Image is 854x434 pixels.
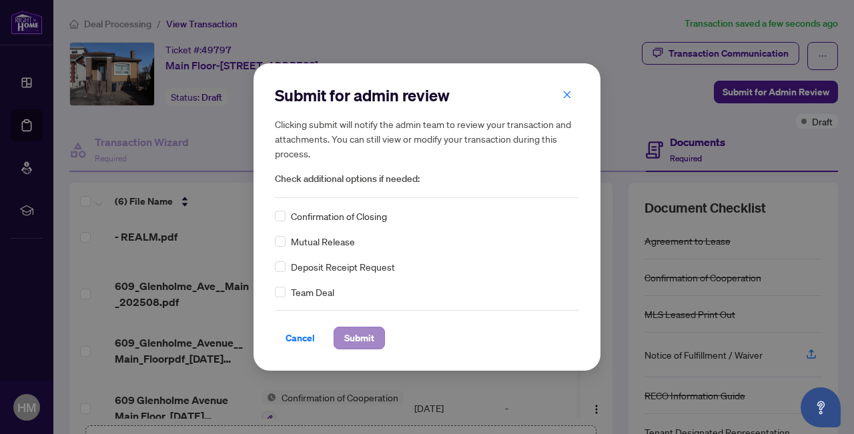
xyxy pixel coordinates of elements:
[344,327,374,349] span: Submit
[275,327,326,349] button: Cancel
[291,285,334,299] span: Team Deal
[275,85,579,106] h2: Submit for admin review
[291,259,395,274] span: Deposit Receipt Request
[275,117,579,161] h5: Clicking submit will notify the admin team to review your transaction and attachments. You can st...
[562,90,572,99] span: close
[275,171,579,187] span: Check additional options if needed:
[801,387,841,427] button: Open asap
[334,327,385,349] button: Submit
[291,234,355,249] span: Mutual Release
[286,327,315,349] span: Cancel
[291,209,387,223] span: Confirmation of Closing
